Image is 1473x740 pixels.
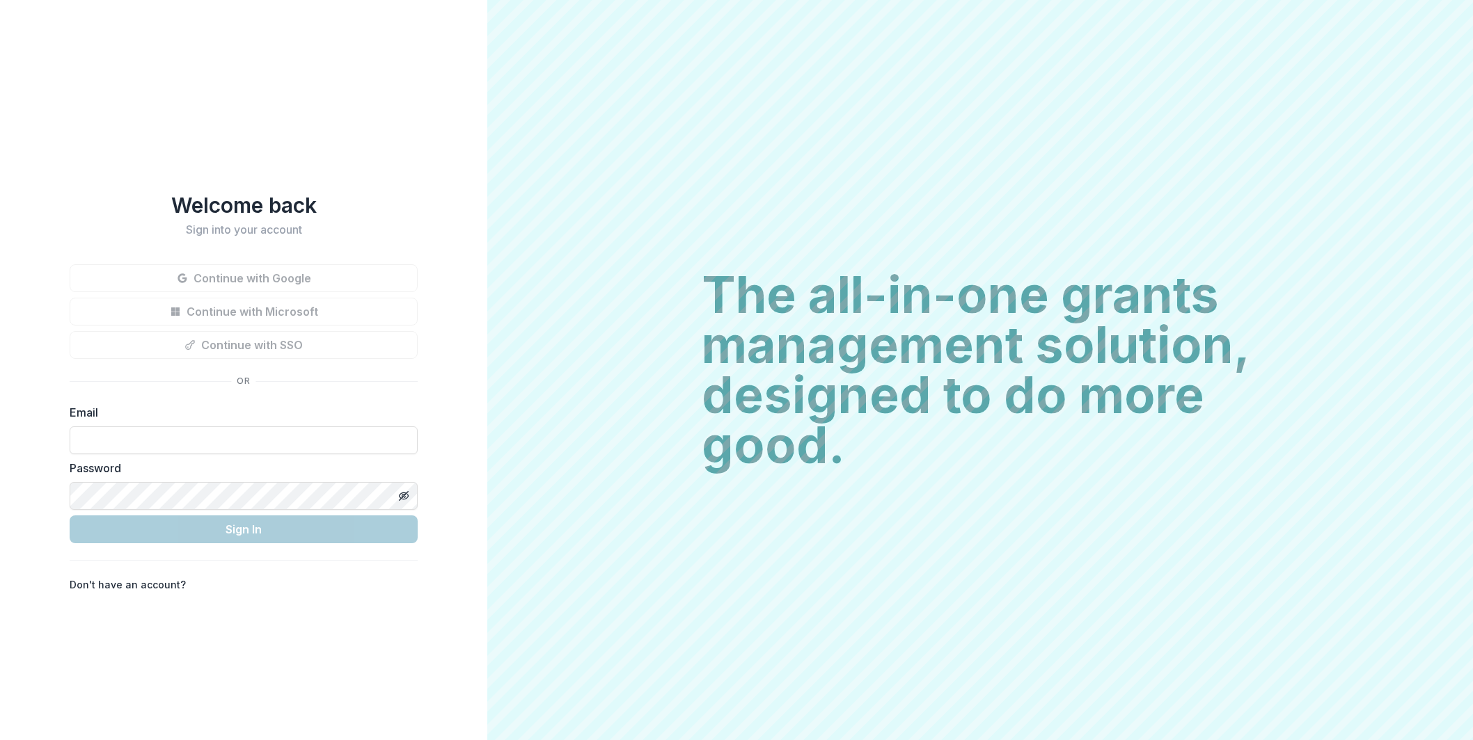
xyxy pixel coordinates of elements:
label: Password [70,460,409,476]
button: Continue with Microsoft [70,298,418,325]
button: Sign In [70,515,418,543]
button: Toggle password visibility [393,485,415,507]
h2: Sign into your account [70,223,418,236]
p: Don't have an account? [70,577,186,592]
button: Continue with Google [70,264,418,292]
label: Email [70,404,409,421]
h1: Welcome back [70,193,418,218]
button: Continue with SSO [70,331,418,359]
